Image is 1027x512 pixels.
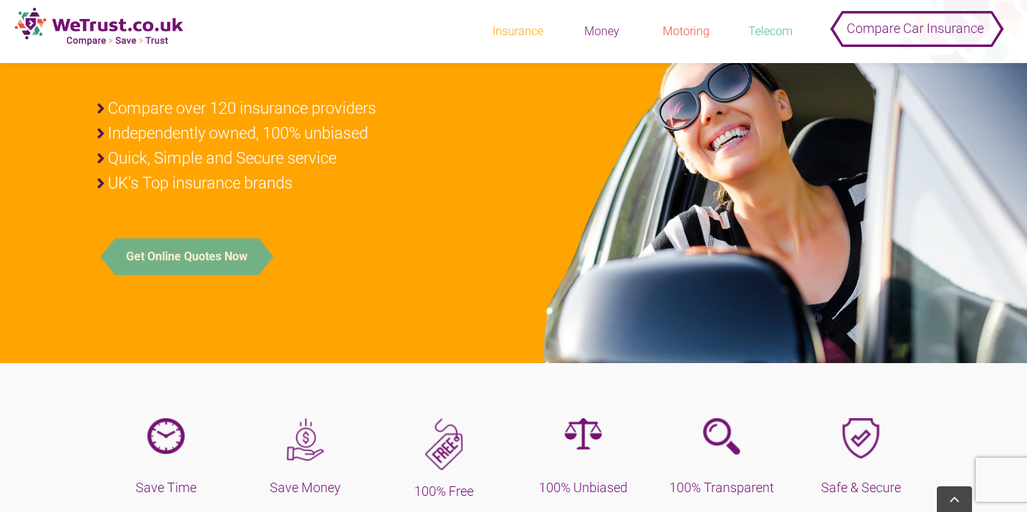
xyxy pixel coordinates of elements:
img: free-purple.png [425,418,463,470]
h5: Safe & Secure [803,478,920,498]
span: Compare Car Insurance [847,10,984,46]
img: shield.png [842,418,880,458]
h5: Save Money [246,478,364,498]
div: Telecom [734,23,807,40]
li: Compare over 120 insurance providers [97,100,503,117]
img: transparent-purple.png [703,418,740,455]
button: Get Online Quotes Now [115,238,259,275]
li: UK's Top insurance brands [97,175,503,192]
h5: Save Time [108,478,225,498]
h5: 100% Free [386,481,503,502]
div: Money [565,23,638,40]
img: new-logo.png [15,7,183,46]
li: Quick, Simple and Secure service [97,150,503,167]
img: save-money.png [287,418,324,461]
img: wall-clock.png [147,418,185,454]
div: Motoring [649,23,723,40]
h5: 100% Unbiased [524,478,641,498]
div: Insurance [481,23,554,40]
li: Independently owned, 100% unbiased [97,125,503,142]
h5: 100% Transparent [663,478,781,498]
img: Unbiased-purple.png [564,418,602,450]
button: Compare Car Insurance [836,7,994,37]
